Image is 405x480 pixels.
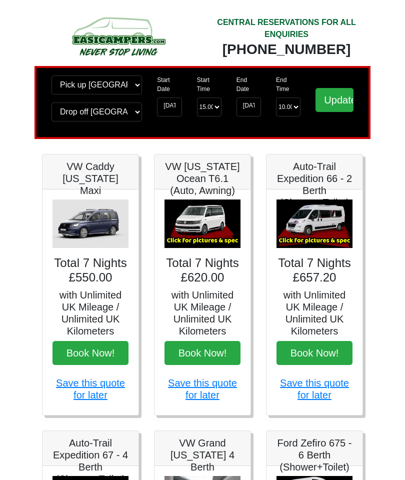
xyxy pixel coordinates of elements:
[56,377,125,400] a: Save this quote for later
[164,289,240,337] h5: with Unlimited UK Mileage / Unlimited UK Kilometers
[276,160,352,208] h5: Auto-Trail Expedition 66 - 2 Berth (Shower+Toilet)
[276,289,352,337] h5: with Unlimited UK Mileage / Unlimited UK Kilometers
[164,437,240,473] h5: VW Grand [US_STATE] 4 Berth
[52,256,128,285] h4: Total 7 Nights £550.00
[280,377,349,400] a: Save this quote for later
[164,256,240,285] h4: Total 7 Nights £620.00
[210,16,363,40] div: CENTRAL RESERVATIONS FOR ALL ENQUIRIES
[276,199,352,248] img: Auto-Trail Expedition 66 - 2 Berth (Shower+Toilet)
[164,160,240,196] h5: VW [US_STATE] Ocean T6.1 (Auto, Awning)
[236,97,261,116] input: Return Date
[276,256,352,285] h4: Total 7 Nights £657.20
[315,88,353,112] input: Update
[210,40,363,58] div: [PHONE_NUMBER]
[52,160,128,196] h5: VW Caddy [US_STATE] Maxi
[52,199,128,248] img: VW Caddy California Maxi
[276,437,352,473] h5: Ford Zefiro 675 - 6 Berth (Shower+Toilet)
[236,75,261,93] label: End Date
[157,75,181,93] label: Start Date
[197,75,221,93] label: Start Time
[276,341,352,365] button: Book Now!
[276,75,300,93] label: End Time
[42,14,195,58] img: campers-checkout-logo.png
[168,377,237,400] a: Save this quote for later
[164,199,240,248] img: VW California Ocean T6.1 (Auto, Awning)
[164,341,240,365] button: Book Now!
[52,341,128,365] button: Book Now!
[157,97,181,116] input: Start Date
[52,289,128,337] h5: with Unlimited UK Mileage / Unlimited UK Kilometers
